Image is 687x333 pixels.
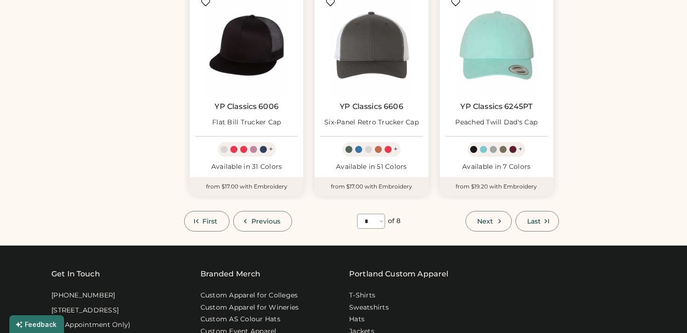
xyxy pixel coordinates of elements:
[315,177,428,196] div: from $17.00 with Embroidery
[440,177,553,196] div: from $19.20 with Embroidery
[460,102,532,111] a: YP Classics 6245PT
[200,315,280,324] a: Custom AS Colour Hats
[324,118,419,127] div: Six-Panel Retro Trucker Cap
[518,144,522,154] div: +
[200,268,261,280] div: Branded Merch
[184,211,229,232] button: First
[320,162,422,172] div: Available in 51 Colors
[394,144,398,154] div: +
[51,306,119,315] div: [STREET_ADDRESS]
[212,118,281,127] div: Flat Bill Trucker Cap
[202,218,218,224] span: First
[51,291,115,300] div: [PHONE_NUMBER]
[455,118,537,127] div: Peached Twill Dad's Cap
[445,162,548,172] div: Available in 7 Colors
[515,211,559,232] button: Last
[251,218,281,224] span: Previous
[349,303,389,312] a: Sweatshirts
[465,211,511,232] button: Next
[477,218,493,224] span: Next
[190,177,303,196] div: from $17.00 with Embroidery
[51,268,100,280] div: Get In Touch
[349,291,375,300] a: T-Shirts
[388,217,401,226] div: of 8
[269,144,273,154] div: +
[51,320,130,330] div: (By Appointment Only)
[349,268,448,280] a: Portland Custom Apparel
[340,102,403,111] a: YP Classics 6606
[200,291,298,300] a: Custom Apparel for Colleges
[233,211,293,232] button: Previous
[349,315,365,324] a: Hats
[195,162,298,172] div: Available in 31 Colors
[527,218,541,224] span: Last
[215,102,278,111] a: YP Classics 6006
[200,303,299,312] a: Custom Apparel for Wineries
